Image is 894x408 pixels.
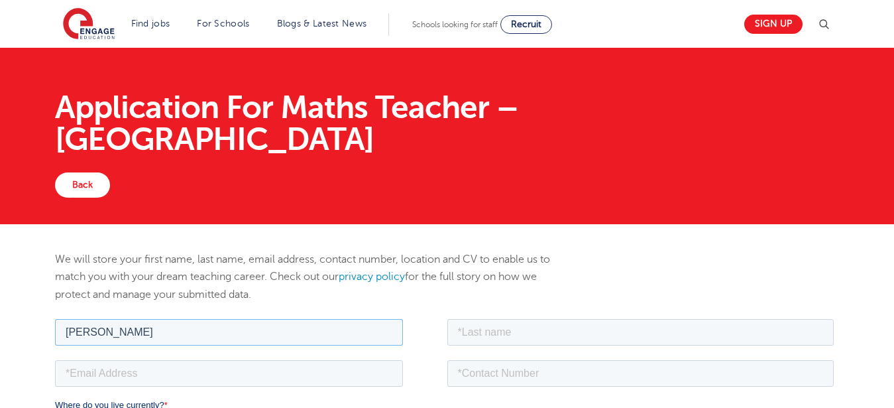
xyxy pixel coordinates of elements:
input: Subscribe to updates from Engage [3,347,12,356]
input: *Contact Number [392,44,779,70]
span: Recruit [511,19,541,29]
a: Find jobs [131,19,170,29]
h1: Application For Maths Teacher – [GEOGRAPHIC_DATA] [55,92,839,155]
img: Engage Education [63,8,115,41]
a: Blogs & Latest News [277,19,367,29]
a: For Schools [197,19,249,29]
p: We will store your first name, last name, email address, contact number, location and CV to enabl... [55,251,571,303]
span: Schools looking for staff [412,20,498,29]
a: Sign up [744,15,803,34]
input: *Last name [392,3,779,29]
a: Back [55,172,110,198]
a: Recruit [500,15,552,34]
a: privacy policy [339,271,405,283]
span: Subscribe to updates from Engage [15,348,148,358]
